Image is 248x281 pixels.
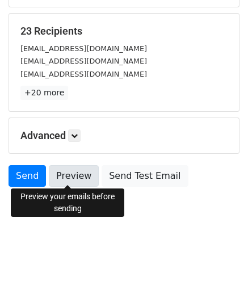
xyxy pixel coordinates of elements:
a: Send [9,165,46,187]
small: [EMAIL_ADDRESS][DOMAIN_NAME] [20,70,147,78]
a: +20 more [20,86,68,100]
small: [EMAIL_ADDRESS][DOMAIN_NAME] [20,44,147,53]
a: Preview [49,165,99,187]
iframe: Chat Widget [191,227,248,281]
h5: Advanced [20,129,228,142]
div: Preview your emails before sending [11,188,124,217]
a: Send Test Email [102,165,188,187]
small: [EMAIL_ADDRESS][DOMAIN_NAME] [20,57,147,65]
h5: 23 Recipients [20,25,228,37]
